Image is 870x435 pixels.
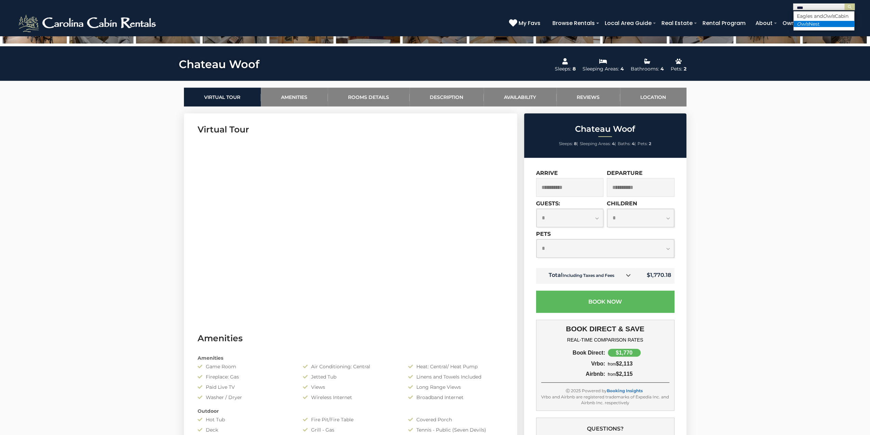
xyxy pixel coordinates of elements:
a: Booking Insights [607,388,643,393]
a: Local Area Guide [601,17,655,29]
a: About [752,17,776,29]
div: Outdoor [192,408,509,414]
a: Rooms Details [328,88,410,106]
h3: BOOK DIRECT & SAVE [541,325,669,333]
div: Grill - Gas [298,426,403,433]
div: Views [298,384,403,391]
div: Wireless Internet [298,394,403,401]
div: $1,770 [608,349,641,357]
div: Airbnb: [541,371,605,377]
small: Including Taxes and Fees [563,273,614,278]
div: $2,115 [605,371,669,377]
li: | [618,139,636,148]
strong: 4 [632,141,634,146]
div: Tennis - Public (Seven Devils) [403,426,508,433]
li: Nest [793,21,854,27]
a: Description [410,88,484,106]
div: Air Conditioning: Central [298,363,403,370]
a: Reviews [557,88,620,106]
img: White-1-2.png [17,13,159,34]
div: Vrbo: [541,361,605,367]
a: Availability [484,88,557,106]
h2: Chateau Woof [526,125,685,133]
a: Real Estate [658,17,696,29]
label: Pets [536,231,551,237]
a: Owner Login [779,17,820,29]
a: Location [620,88,686,106]
div: Paid Live TV [192,384,298,391]
li: | [559,139,578,148]
strong: 4 [612,141,615,146]
div: Covered Porch [403,416,508,423]
h3: Amenities [198,332,504,344]
span: Baths: [618,141,631,146]
a: My Favs [509,19,542,28]
a: Browse Rentals [549,17,598,29]
label: Children [607,200,637,207]
div: Ⓒ 2025 Powered by [541,388,669,394]
span: from [608,362,616,367]
strong: 8 [574,141,577,146]
span: Pets: [638,141,648,146]
span: My Favs [519,19,540,27]
h4: REAL-TIME COMPARISON RATES [541,337,669,343]
div: Book Direct: [541,350,605,356]
a: Virtual Tour [184,88,261,106]
label: Guests: [536,200,560,207]
li: Eagles and Cabin [793,13,854,19]
td: Total [536,268,636,284]
span: from [608,372,616,377]
div: Game Room [192,363,298,370]
div: Vrbo and Airbnb are registered trademarks of Expedia Inc. and Airbnb Inc. respectively [541,394,669,406]
em: Owls [797,21,809,27]
div: $2,113 [605,361,669,367]
td: $1,770.18 [636,268,674,284]
span: Sleeping Areas: [580,141,611,146]
div: Long Range Views [403,384,508,391]
div: Hot Tub [192,416,298,423]
div: Fire Pit/Fire Table [298,416,403,423]
div: Deck [192,426,298,433]
button: Book Now [536,291,674,313]
div: Heat: Central/ Heat Pump [403,363,508,370]
span: Sleeps: [559,141,573,146]
div: Broadband Internet [403,394,508,401]
em: Owls [823,13,835,19]
strong: 2 [649,141,651,146]
a: Rental Program [699,17,749,29]
div: Amenities [192,355,509,361]
h3: Virtual Tour [198,124,504,136]
li: | [580,139,616,148]
label: Departure [607,170,643,176]
div: Washer / Dryer [192,394,298,401]
div: Jetted Tub [298,373,403,380]
div: Linens and Towels Included [403,373,508,380]
a: Amenities [261,88,328,106]
label: Arrive [536,170,558,176]
div: Fireplace: Gas [192,373,298,380]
